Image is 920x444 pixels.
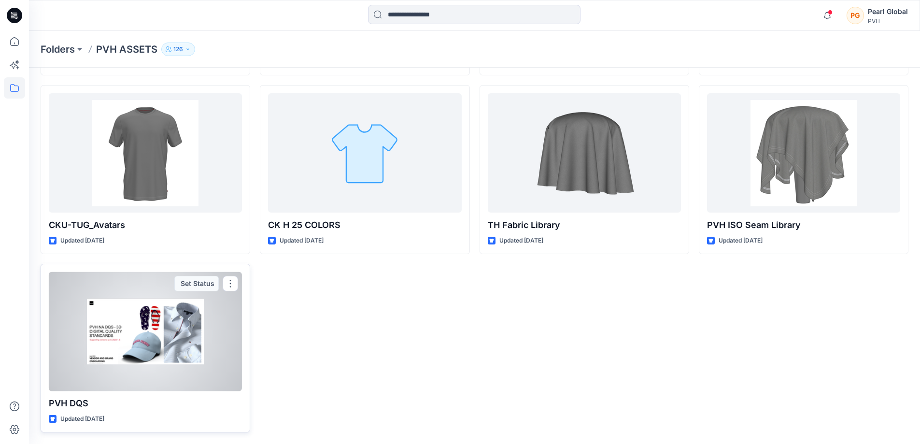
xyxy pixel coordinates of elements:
p: CK H 25 COLORS [268,218,461,232]
div: PVH [868,17,908,25]
p: Updated [DATE] [60,414,104,424]
a: TH Fabric Library [488,93,681,213]
p: TH Fabric Library [488,218,681,232]
p: PVH DQS [49,397,242,410]
a: PVH DQS [49,272,242,391]
button: 126 [161,43,195,56]
p: Updated [DATE] [499,236,543,246]
p: Updated [DATE] [719,236,763,246]
a: PVH ISO Seam Library [707,93,900,213]
p: 126 [173,44,183,55]
p: Updated [DATE] [60,236,104,246]
div: Pearl Global [868,6,908,17]
a: CKU-TUG_Avatars [49,93,242,213]
div: PG [847,7,864,24]
p: Updated [DATE] [280,236,324,246]
a: CK H 25 COLORS [268,93,461,213]
p: CKU-TUG_Avatars [49,218,242,232]
a: Folders [41,43,75,56]
p: PVH ISO Seam Library [707,218,900,232]
p: PVH ASSETS [96,43,157,56]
